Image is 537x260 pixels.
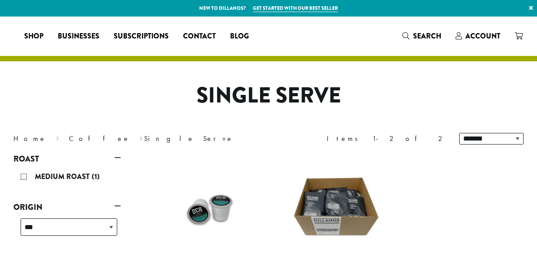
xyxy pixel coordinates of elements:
[140,130,143,144] span: ›
[327,133,446,144] div: Items 1-2 of 2
[17,29,51,43] a: Shop
[13,166,121,189] div: Roast
[159,156,262,259] img: 75CT-INDI-CUP-1.jpg
[413,31,441,41] span: Search
[58,31,99,42] span: Businesses
[395,29,448,43] a: Search
[56,130,59,144] span: ›
[284,156,387,259] img: DCR-Frac-Pack-Image-1200x1200-300x300.jpg
[92,171,100,182] span: (1)
[13,215,121,247] div: Origin
[465,31,500,41] span: Account
[7,83,530,109] h1: Single Serve
[114,31,169,42] span: Subscriptions
[13,200,121,215] a: Origin
[13,134,47,143] a: Home
[35,171,92,182] span: Medium Roast
[24,31,43,42] span: Shop
[13,133,255,144] nav: Breadcrumb
[253,4,338,12] a: Get started with our best seller
[13,151,121,166] a: Roast
[69,134,130,143] a: Coffee
[230,31,249,42] span: Blog
[183,31,216,42] span: Contact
